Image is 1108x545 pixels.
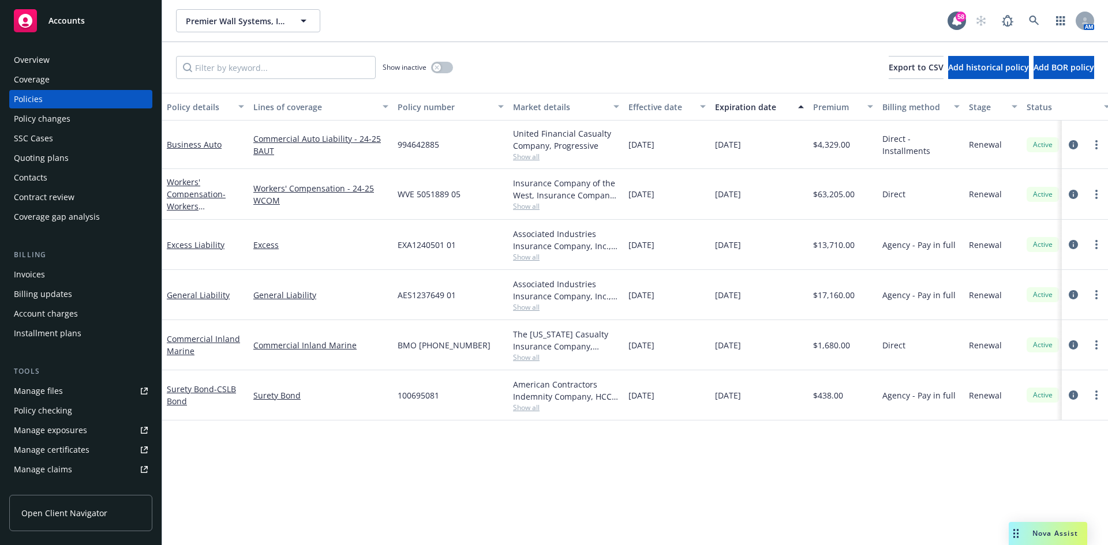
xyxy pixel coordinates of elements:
div: Policies [14,90,43,108]
div: Billing updates [14,285,72,303]
div: SSC Cases [14,129,53,148]
div: Stage [969,101,1005,113]
span: [DATE] [715,389,741,401]
span: Renewal [969,289,1002,301]
div: Associated Industries Insurance Company, Inc., AmTrust Financial Services, RT Specialty Insurance... [513,228,619,252]
span: Nova Assist [1032,528,1078,538]
button: Lines of coverage [249,93,393,121]
a: Surety Bond [167,384,236,407]
div: Overview [14,51,50,69]
span: Active [1031,239,1054,250]
a: Accounts [9,5,152,37]
div: Manage files [14,382,63,400]
span: Renewal [969,239,1002,251]
span: Add BOR policy [1034,62,1094,73]
span: Agency - Pay in full [882,289,956,301]
div: Market details [513,101,607,113]
div: Policy number [398,101,491,113]
input: Filter by keyword... [176,56,376,79]
a: Search [1023,9,1046,32]
span: Show all [513,252,619,262]
div: Manage certificates [14,441,89,459]
a: Quoting plans [9,149,152,167]
button: Expiration date [710,93,808,121]
span: AES1237649 01 [398,289,456,301]
div: Installment plans [14,324,81,343]
a: more [1090,288,1103,302]
span: Renewal [969,188,1002,200]
a: Manage claims [9,460,152,479]
div: Policy checking [14,401,72,420]
a: Billing updates [9,285,152,303]
div: 58 [956,12,966,22]
span: Renewal [969,339,1002,351]
span: Active [1031,340,1054,350]
span: Show all [513,352,619,362]
span: Export to CSV [889,62,944,73]
span: Show all [513,302,619,312]
span: Agency - Pay in full [882,389,956,401]
span: [DATE] [715,239,741,251]
span: [DATE] [628,389,654,401]
a: Commercial Inland Marine [253,339,388,351]
a: Switch app [1049,9,1072,32]
a: Excess Liability [167,239,224,250]
span: Direct [882,339,905,351]
a: Manage exposures [9,421,152,439]
span: Active [1031,140,1054,150]
a: circleInformation [1066,288,1080,302]
span: Renewal [969,389,1002,401]
div: Lines of coverage [253,101,376,113]
div: American Contractors Indemnity Company, HCC Surety [513,378,619,403]
span: 994642885 [398,138,439,151]
span: [DATE] [628,289,654,301]
span: [DATE] [628,188,654,200]
span: Add historical policy [948,62,1029,73]
span: [DATE] [715,289,741,301]
a: circleInformation [1066,388,1080,402]
div: Policy changes [14,110,70,128]
span: Open Client Navigator [21,507,107,519]
a: Contract review [9,188,152,206]
a: Coverage [9,70,152,89]
span: [DATE] [628,239,654,251]
div: Billing [9,249,152,261]
span: [DATE] [715,138,741,151]
div: Effective date [628,101,693,113]
a: Manage certificates [9,441,152,459]
button: Add BOR policy [1034,56,1094,79]
a: Business Auto [167,139,222,150]
button: Billing method [878,93,964,121]
span: Direct [882,188,905,200]
div: Expiration date [715,101,791,113]
a: Overview [9,51,152,69]
div: Quoting plans [14,149,69,167]
span: Show all [513,403,619,412]
a: Installment plans [9,324,152,343]
button: Policy number [393,93,508,121]
div: Coverage [14,70,50,89]
span: - Workers Compensation [167,189,226,224]
span: $17,160.00 [813,289,855,301]
span: [DATE] [715,188,741,200]
a: Account charges [9,305,152,323]
button: Stage [964,93,1022,121]
div: Status [1027,101,1097,113]
div: Contract review [14,188,74,206]
span: $438.00 [813,389,843,401]
div: Account charges [14,305,78,323]
span: Show all [513,201,619,211]
div: Drag to move [1009,522,1023,545]
button: Policy details [162,93,249,121]
a: SSC Cases [9,129,152,148]
span: [DATE] [628,339,654,351]
a: Manage BORs [9,480,152,498]
a: Report a Bug [996,9,1019,32]
div: Billing method [882,101,947,113]
span: Show all [513,152,619,161]
span: Direct - Installments [882,133,960,157]
span: $13,710.00 [813,239,855,251]
span: BMO [PHONE_NUMBER] [398,339,491,351]
button: Premier Wall Systems, Inc. [176,9,320,32]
